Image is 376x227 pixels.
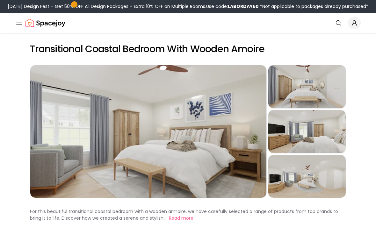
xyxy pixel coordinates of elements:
[25,17,65,29] img: Spacejoy Logo
[8,3,368,10] div: [DATE] Design Fest – Get 50% OFF All Design Packages + Extra 10% OFF on Multiple Rooms.
[228,3,259,10] b: LABORDAY50
[169,215,193,222] button: Read more
[30,208,338,221] p: For this beautiful transitional coastal bedroom with a wooden armoire, we have carefully selected...
[15,13,361,33] nav: Global
[25,17,65,29] a: Spacejoy
[259,3,368,10] span: *Not applicable to packages already purchased*
[30,43,346,55] h2: Transitional Coastal Bedroom With Wooden Amoire
[206,3,259,10] span: Use code:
